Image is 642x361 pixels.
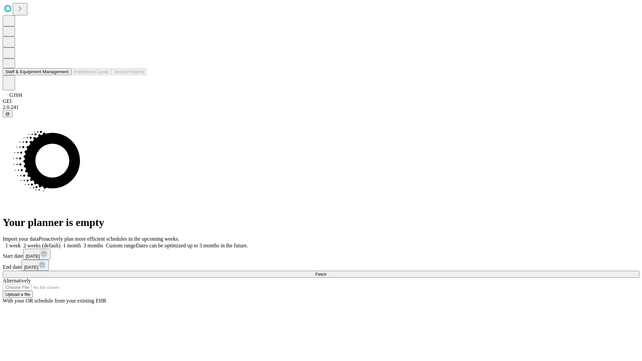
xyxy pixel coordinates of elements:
button: Staff & Equipment Management [3,68,71,75]
span: With your OR schedule from your existing EHR [3,298,106,304]
button: @ [3,110,13,117]
span: Custom range [106,243,136,248]
span: 2 weeks (default) [23,243,61,248]
button: Preference Cards [71,68,111,75]
button: Tenant Params [111,68,147,75]
div: GEI [3,98,639,104]
button: [DATE] [21,260,49,271]
span: [DATE] [24,265,38,270]
div: End date [3,260,639,271]
span: Import your data [3,236,39,242]
div: Start date [3,249,639,260]
span: 1 week [5,243,21,248]
span: 1 month [63,243,81,248]
span: @ [5,111,10,116]
button: [DATE] [23,249,50,260]
button: Fetch [3,271,639,278]
span: Fetch [315,272,326,277]
span: Proactively plan more efficient schedules in the upcoming weeks. [39,236,179,242]
span: GJSH [9,92,22,98]
button: Upload a file [3,291,33,298]
span: Dates can be optimized up to 3 months in the future. [136,243,248,248]
span: Alternatively [3,278,31,283]
h1: Your planner is empty [3,216,639,229]
span: 3 months [84,243,103,248]
span: [DATE] [26,254,40,259]
div: 2.0.241 [3,104,639,110]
